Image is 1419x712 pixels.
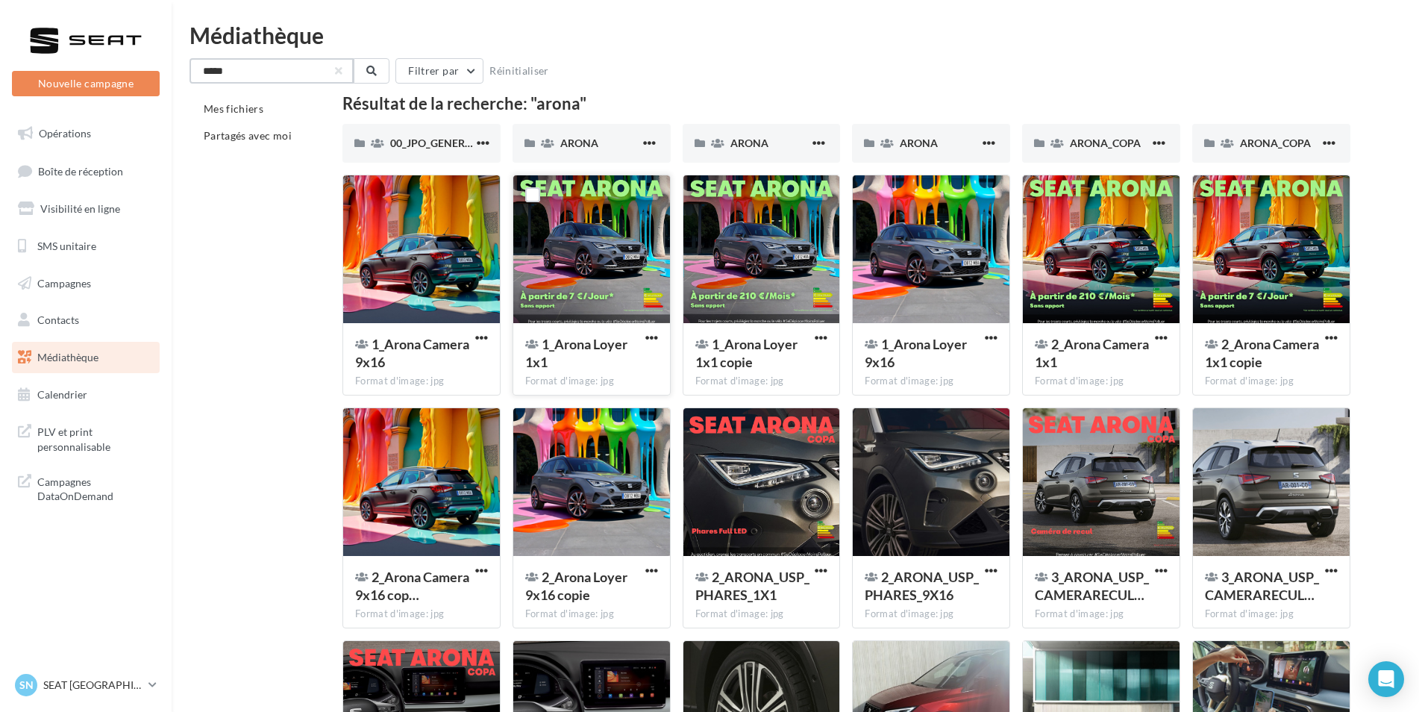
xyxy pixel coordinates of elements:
[865,375,997,388] div: Format d'image: jpg
[1070,137,1141,149] span: ARONA_COPA
[43,678,142,693] p: SEAT [GEOGRAPHIC_DATA]
[900,137,938,149] span: ARONA
[342,96,1350,112] div: Résultat de la recherche: "arona"
[37,472,154,504] span: Campagnes DataOnDemand
[695,375,828,388] div: Format d'image: jpg
[560,137,598,149] span: ARONA
[1035,375,1168,388] div: Format d'image: jpg
[1035,336,1149,370] span: 2_Arona Camera 1x1
[865,569,979,603] span: 2_ARONA_USP_PHARES_9X16
[9,342,163,373] a: Médiathèque
[37,388,87,401] span: Calendrier
[1240,137,1311,149] span: ARONA_COPA
[189,24,1401,46] div: Médiathèque
[1368,661,1404,697] div: Open Intercom Messenger
[37,276,91,289] span: Campagnes
[355,569,469,603] span: 2_Arona Camera 9x16 copie
[355,336,469,370] span: 1_Arona Camera 9x16
[525,608,658,621] div: Format d'image: jpg
[395,58,483,84] button: Filtrer par
[355,375,488,388] div: Format d'image: jpg
[9,416,163,460] a: PLV et print personnalisable
[37,422,154,454] span: PLV et print personnalisable
[730,137,768,149] span: ARONA
[9,155,163,187] a: Boîte de réception
[40,202,120,215] span: Visibilité en ligne
[1035,569,1149,603] span: 3_ARONA_USP_CAMERARECUL_1X1
[695,336,798,370] span: 1_Arona Loyer 1x1 copie
[1035,608,1168,621] div: Format d'image: jpg
[355,608,488,621] div: Format d'image: jpg
[204,102,263,115] span: Mes fichiers
[9,305,163,336] a: Contacts
[38,164,123,177] span: Boîte de réception
[865,336,967,370] span: 1_Arona Loyer 9x16
[483,62,555,80] button: Réinitialiser
[390,137,559,149] span: 00_JPO_GENERIQUE IBIZA ARONA
[204,129,292,142] span: Partagés avec moi
[9,231,163,262] a: SMS unitaire
[9,379,163,410] a: Calendrier
[695,569,809,603] span: 2_ARONA_USP_PHARES_1X1
[37,313,79,326] span: Contacts
[695,608,828,621] div: Format d'image: jpg
[39,127,91,140] span: Opérations
[19,678,34,693] span: SN
[9,268,163,299] a: Campagnes
[9,466,163,510] a: Campagnes DataOnDemand
[12,71,160,96] button: Nouvelle campagne
[1205,375,1338,388] div: Format d'image: jpg
[9,193,163,225] a: Visibilité en ligne
[1205,336,1319,370] span: 2_Arona Camera 1x1 copie
[525,336,627,370] span: 1_Arona Loyer 1x1
[865,608,997,621] div: Format d'image: jpg
[1205,569,1319,603] span: 3_ARONA_USP_CAMERARECUL_9X16
[525,375,658,388] div: Format d'image: jpg
[9,118,163,149] a: Opérations
[1205,608,1338,621] div: Format d'image: jpg
[37,351,98,363] span: Médiathèque
[525,569,627,603] span: 2_Arona Loyer 9x16 copie
[12,671,160,699] a: SN SEAT [GEOGRAPHIC_DATA]
[37,240,96,252] span: SMS unitaire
